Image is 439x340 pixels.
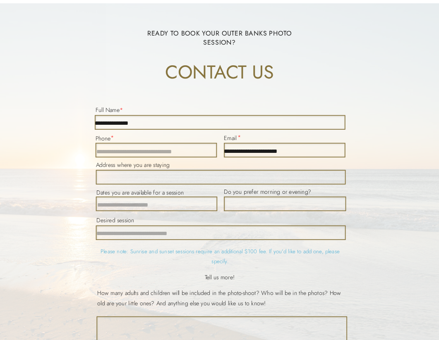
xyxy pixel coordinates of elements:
p: Please note: Sunrise and sunset sessions require an additional $100 fee. If you'd like to add one... [96,247,343,268]
a: Home [276,5,295,17]
p: Email [224,133,237,143]
p: Tell us more! [204,273,235,282]
h2: Ready to book your Outer Banks photo session? [134,29,305,50]
p: Do you prefer morning or evening? [224,187,314,197]
a: About Us [305,5,334,17]
p: Address where you are staying [96,160,173,170]
p: Desired session [96,216,138,226]
a: Contact Us [397,5,428,17]
p: How many adults and children will be included in the photo-shoot? Who will be in the photos? How ... [97,288,346,318]
h2: Contact us [127,59,312,78]
p: Phone [96,134,112,144]
p: Full Name [96,105,120,115]
a: Blog [374,5,391,17]
p: [PERSON_NAME] & [PERSON_NAME] [6,3,95,17]
p: Dates you are available for a session [96,188,184,198]
a: Experience [340,5,365,17]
